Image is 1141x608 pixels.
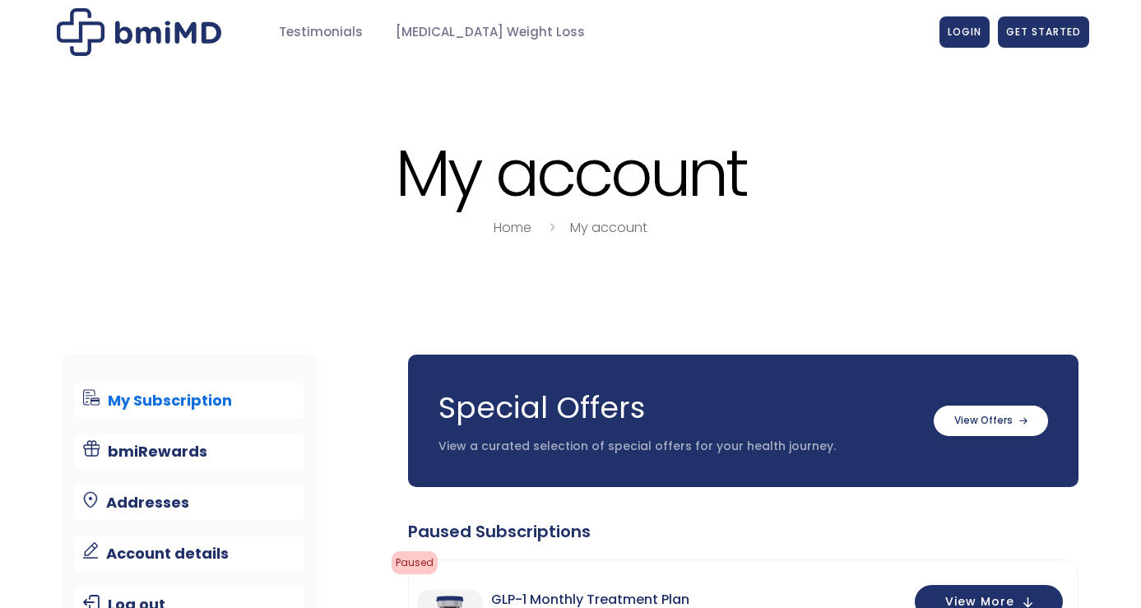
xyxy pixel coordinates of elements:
[57,8,221,56] img: My account
[75,434,304,469] a: bmiRewards
[1006,25,1081,39] span: GET STARTED
[494,218,531,237] a: Home
[75,536,304,571] a: Account details
[396,23,585,42] span: [MEDICAL_DATA] Weight Loss
[53,138,1089,208] h1: My account
[543,218,561,237] i: breadcrumbs separator
[570,218,647,237] a: My account
[408,520,1078,543] div: Paused Subscriptions
[279,23,363,42] span: Testimonials
[438,388,917,429] h3: Special Offers
[948,25,981,39] span: LOGIN
[998,16,1089,48] a: GET STARTED
[392,551,438,574] span: Paused
[438,439,917,455] p: View a curated selection of special offers for your health journey.
[945,596,1014,607] span: View More
[262,16,379,49] a: Testimonials
[939,16,990,48] a: LOGIN
[75,485,304,520] a: Addresses
[75,383,304,418] a: My Subscription
[379,16,601,49] a: [MEDICAL_DATA] Weight Loss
